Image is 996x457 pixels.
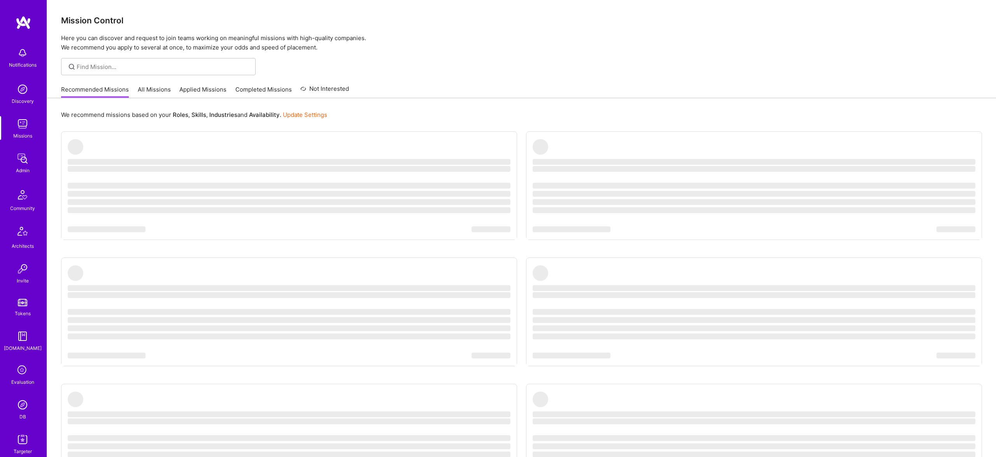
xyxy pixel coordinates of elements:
img: Admin Search [15,397,30,413]
div: Notifications [9,61,37,69]
img: admin teamwork [15,151,30,166]
div: Community [10,204,35,212]
div: DB [19,413,26,421]
div: Invite [17,277,29,285]
div: Tokens [15,309,31,318]
div: Targeter [14,447,32,455]
div: Architects [12,242,34,250]
img: Community [13,185,32,204]
h3: Mission Control [61,16,982,25]
b: Skills [191,111,206,118]
div: Evaluation [11,378,34,386]
p: Here you can discover and request to join teams working on meaningful missions with high-quality ... [61,34,982,52]
img: tokens [18,299,27,306]
img: guide book [15,328,30,344]
img: logo [16,16,31,30]
a: Not Interested [300,84,349,98]
div: [DOMAIN_NAME] [4,344,42,352]
img: Architects [13,223,32,242]
a: Update Settings [283,111,327,118]
img: bell [15,45,30,61]
i: icon SearchGrey [67,62,76,71]
img: Skill Targeter [15,432,30,447]
img: teamwork [15,116,30,132]
p: We recommend missions based on your , , and . [61,111,327,119]
div: Missions [13,132,32,140]
a: Recommended Missions [61,85,129,98]
a: Applied Missions [179,85,226,98]
div: Admin [16,166,30,175]
input: Find Mission... [77,63,250,71]
div: Discovery [12,97,34,105]
b: Roles [173,111,188,118]
a: All Missions [138,85,171,98]
b: Industries [209,111,237,118]
img: discovery [15,81,30,97]
img: Invite [15,261,30,277]
b: Availability [249,111,280,118]
a: Completed Missions [235,85,292,98]
i: icon SelectionTeam [15,363,30,378]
